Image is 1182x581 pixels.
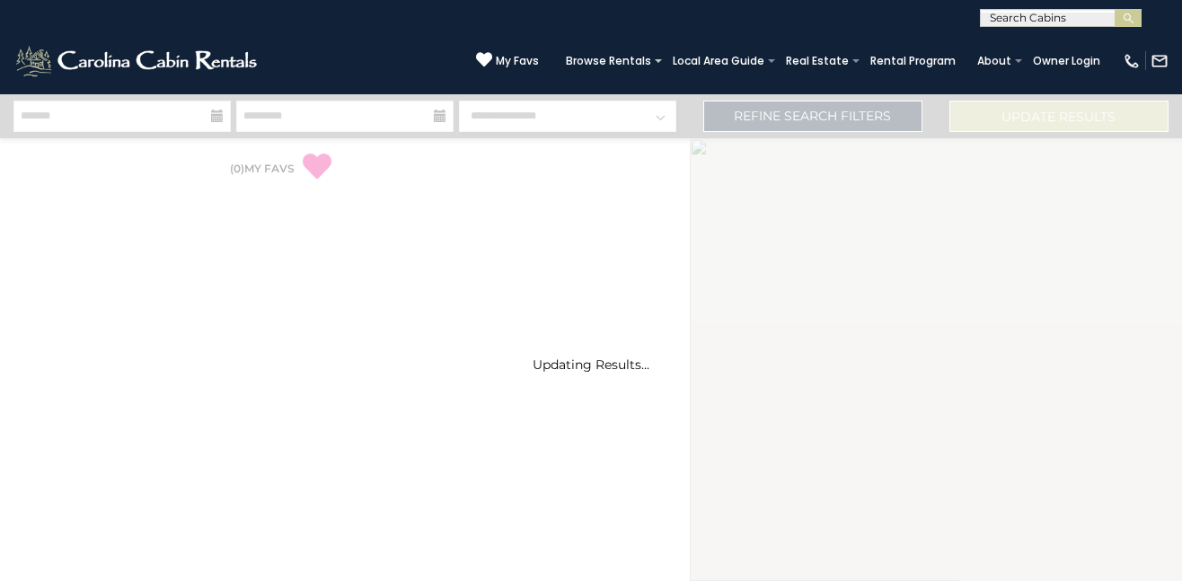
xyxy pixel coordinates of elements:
[861,48,965,74] a: Rental Program
[968,48,1020,74] a: About
[1024,48,1109,74] a: Owner Login
[557,48,660,74] a: Browse Rentals
[476,51,539,70] a: My Favs
[13,43,262,79] img: White-1-2.png
[777,48,858,74] a: Real Estate
[664,48,773,74] a: Local Area Guide
[1151,52,1169,70] img: mail-regular-white.png
[1123,52,1141,70] img: phone-regular-white.png
[496,53,539,69] span: My Favs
